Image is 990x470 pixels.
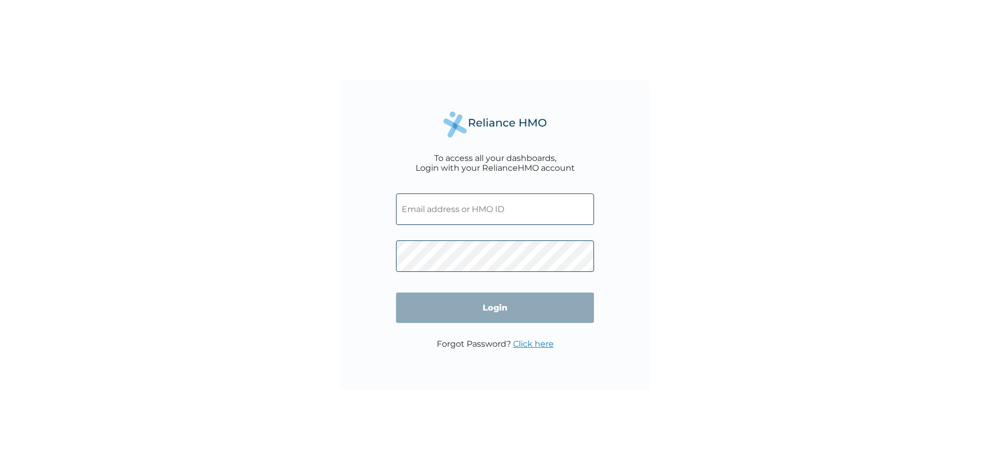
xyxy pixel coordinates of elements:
[443,111,547,138] img: Reliance Health's Logo
[396,193,594,225] input: Email address or HMO ID
[396,293,594,323] input: Login
[513,339,554,349] a: Click here
[416,153,575,173] div: To access all your dashboards, Login with your RelianceHMO account
[437,339,554,349] p: Forgot Password?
